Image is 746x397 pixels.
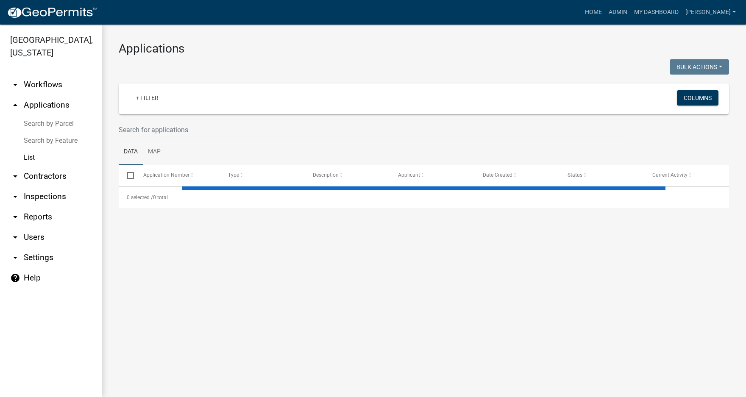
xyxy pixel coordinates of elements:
datatable-header-cell: Application Number [135,165,220,186]
datatable-header-cell: Select [119,165,135,186]
datatable-header-cell: Status [559,165,644,186]
datatable-header-cell: Date Created [474,165,559,186]
a: Admin [605,4,631,20]
a: My Dashboard [631,4,682,20]
datatable-header-cell: Applicant [390,165,474,186]
a: Home [582,4,605,20]
span: Type [228,172,239,178]
i: help [10,273,20,283]
datatable-header-cell: Description [305,165,390,186]
a: Map [143,139,166,166]
i: arrow_drop_down [10,232,20,242]
a: + Filter [129,90,165,105]
i: arrow_drop_down [10,80,20,90]
h3: Applications [119,42,729,56]
a: Data [119,139,143,166]
input: Search for applications [119,121,625,139]
span: 0 selected / [127,194,153,200]
span: Applicant [398,172,420,178]
datatable-header-cell: Current Activity [644,165,729,186]
div: 0 total [119,187,729,208]
button: Bulk Actions [670,59,729,75]
span: Description [313,172,339,178]
span: Date Created [483,172,512,178]
span: Status [568,172,582,178]
i: arrow_drop_down [10,192,20,202]
button: Columns [677,90,718,105]
span: Current Activity [652,172,688,178]
i: arrow_drop_down [10,171,20,181]
i: arrow_drop_up [10,100,20,110]
datatable-header-cell: Type [220,165,305,186]
span: Application Number [143,172,189,178]
a: [PERSON_NAME] [682,4,739,20]
i: arrow_drop_down [10,253,20,263]
i: arrow_drop_down [10,212,20,222]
